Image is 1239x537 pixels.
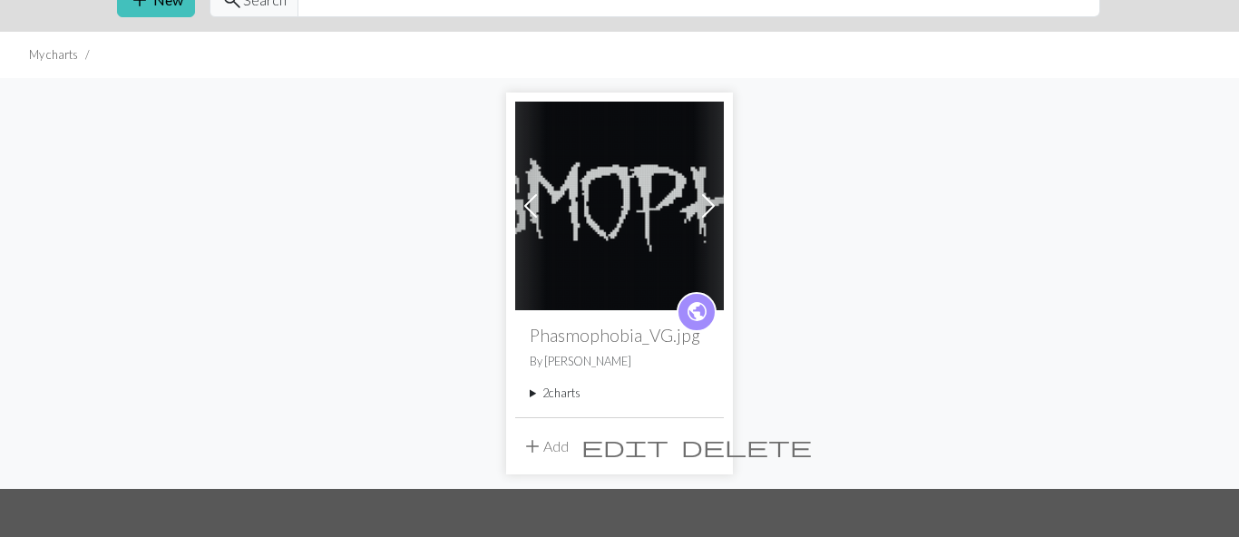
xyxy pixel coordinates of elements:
[575,429,675,464] button: Edit
[681,434,812,459] span: delete
[515,429,575,464] button: Add
[530,353,709,370] p: By [PERSON_NAME]
[530,385,709,402] summary: 2charts
[522,434,543,459] span: add
[675,429,818,464] button: Delete
[581,435,668,457] i: Edit
[530,325,709,346] h2: Phasmophobia_VG.jpg
[677,292,717,332] a: public
[581,434,668,459] span: edit
[515,195,724,212] a: Phasmophobia_VG.jpg
[29,46,78,63] li: My charts
[686,294,708,330] i: public
[686,298,708,326] span: public
[515,102,724,310] img: Phasmophobia_VG.jpg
